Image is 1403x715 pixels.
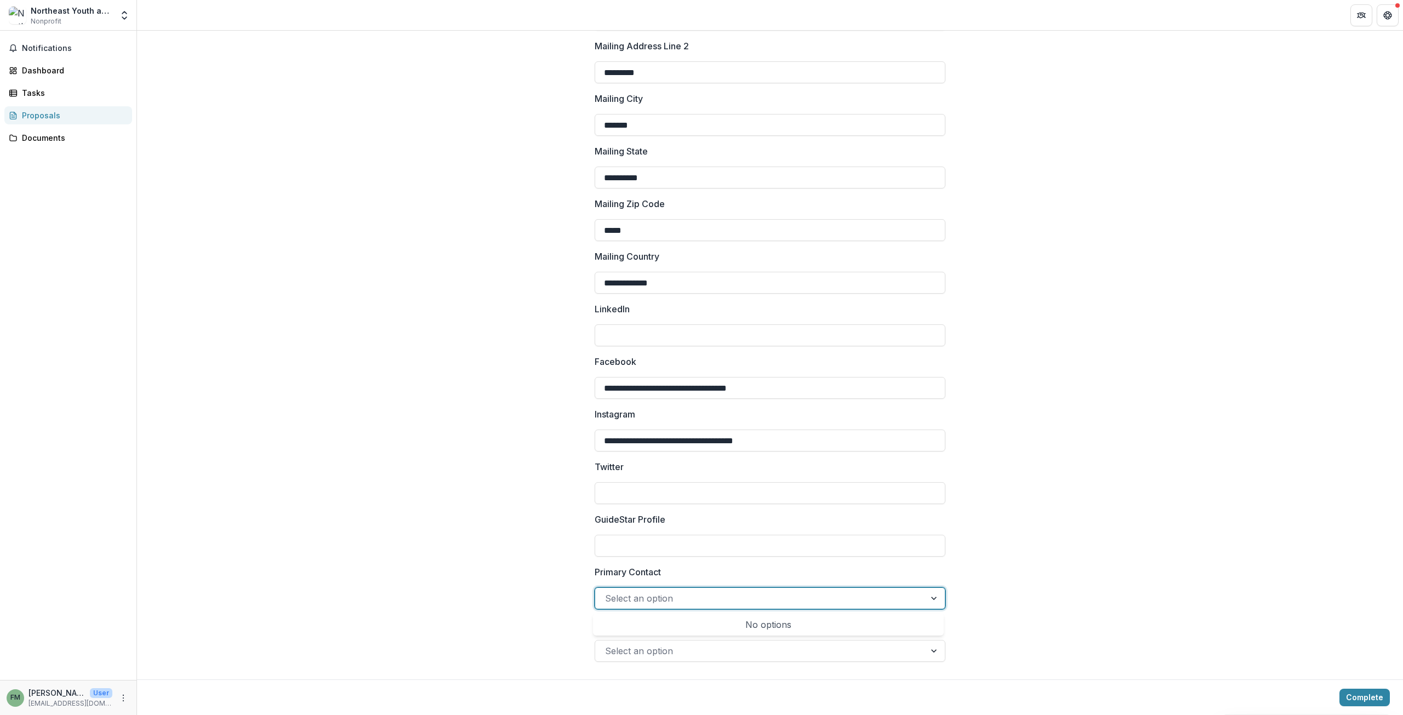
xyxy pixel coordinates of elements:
[4,61,132,79] a: Dashboard
[595,302,630,316] p: LinkedIn
[90,688,112,698] p: User
[595,513,665,526] p: GuideStar Profile
[22,110,123,121] div: Proposals
[28,687,85,699] p: [PERSON_NAME]
[4,106,132,124] a: Proposals
[31,5,112,16] div: Northeast Youth and Family Services
[117,691,130,705] button: More
[595,460,624,473] p: Twitter
[595,408,635,421] p: Instagram
[22,44,128,53] span: Notifications
[595,145,648,158] p: Mailing State
[1339,689,1390,706] button: Complete
[10,694,20,701] div: Francheska Moseanko
[595,39,689,53] p: Mailing Address Line 2
[31,16,61,26] span: Nonprofit
[1350,4,1372,26] button: Partners
[595,614,942,636] div: No options
[595,250,659,263] p: Mailing Country
[595,355,636,368] p: Facebook
[22,87,123,99] div: Tasks
[595,565,661,579] p: Primary Contact
[593,614,944,636] div: Select options list
[595,92,643,105] p: Mailing City
[4,39,132,57] button: Notifications
[1377,4,1399,26] button: Get Help
[22,65,123,76] div: Dashboard
[4,129,132,147] a: Documents
[28,699,112,708] p: [EMAIL_ADDRESS][DOMAIN_NAME]
[117,4,132,26] button: Open entity switcher
[9,7,26,24] img: Northeast Youth and Family Services
[595,197,665,210] p: Mailing Zip Code
[4,84,132,102] a: Tasks
[22,132,123,144] div: Documents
